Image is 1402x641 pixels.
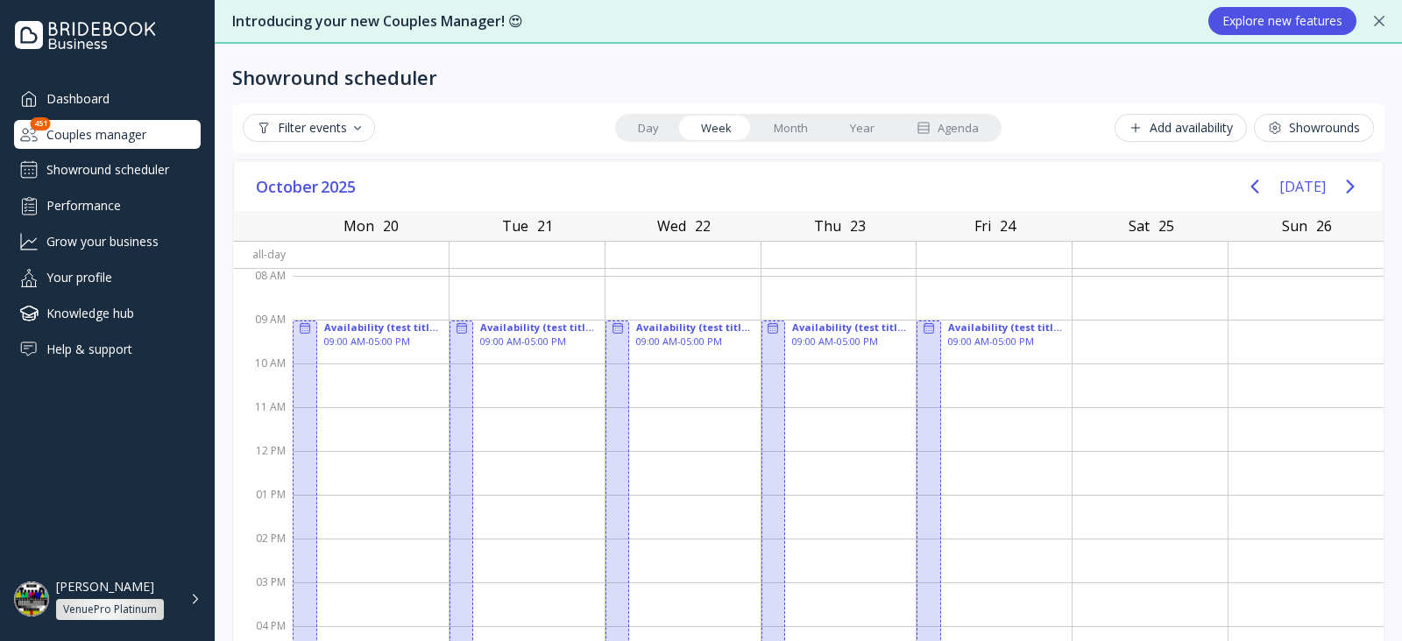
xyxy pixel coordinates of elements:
div: 26 [1313,215,1335,237]
a: Help & support [14,335,201,363]
a: Dashboard [14,84,201,113]
a: Day [617,116,680,140]
div: Sun [1277,214,1313,238]
div: 11 AM [233,397,293,440]
button: Explore new features [1208,7,1356,35]
div: Mon [338,214,379,238]
div: 02 PM [233,528,293,572]
button: Previous page [1237,169,1272,204]
button: Showrounds [1254,114,1374,142]
div: Wed [652,214,691,238]
a: Performance [14,191,201,220]
span: 2025 [321,173,358,200]
button: Add availability [1115,114,1247,142]
button: Next page [1333,169,1368,204]
div: 10 AM [233,353,293,397]
iframe: Chat Widget [1314,557,1402,641]
div: 12 PM [233,440,293,484]
div: [PERSON_NAME] [56,579,154,595]
div: 09 AM [233,309,293,353]
div: Fri [969,214,996,238]
button: October2025 [249,173,365,200]
a: Showround scheduler [14,156,201,184]
a: Your profile [14,263,201,292]
div: 451 [31,117,51,130]
img: dpr=2,fit=cover,g=face,w=48,h=48 [14,581,49,616]
div: 03 PM [233,572,293,616]
span: October [256,173,321,200]
div: Add availability [1129,121,1233,135]
div: 20 [379,215,402,237]
a: Couples manager451 [14,120,201,149]
div: Thu [809,214,846,238]
div: Agenda [917,120,979,137]
div: 01 PM [233,484,293,528]
a: Week [680,116,753,140]
div: VenuePro Platinum [63,602,157,616]
div: Tue [497,214,534,238]
div: 21 [534,215,556,237]
div: All-day [233,242,293,267]
div: 24 [996,215,1019,237]
a: Month [753,116,829,140]
div: 23 [846,215,869,237]
div: 25 [1155,215,1178,237]
a: Grow your business [14,227,201,256]
div: Explore new features [1222,14,1342,28]
div: 22 [691,215,714,237]
button: Filter events [243,114,375,142]
div: Sat [1123,214,1155,238]
div: Showrounds [1268,121,1360,135]
a: Knowledge hub [14,299,201,328]
div: Showround scheduler [232,65,437,89]
div: Introducing your new Couples Manager! 😍 [232,11,1191,32]
div: Filter events [257,121,361,135]
button: [DATE] [1279,171,1326,202]
a: Year [829,116,896,140]
div: Couples manager [14,120,201,149]
div: 08 AM [233,265,293,309]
